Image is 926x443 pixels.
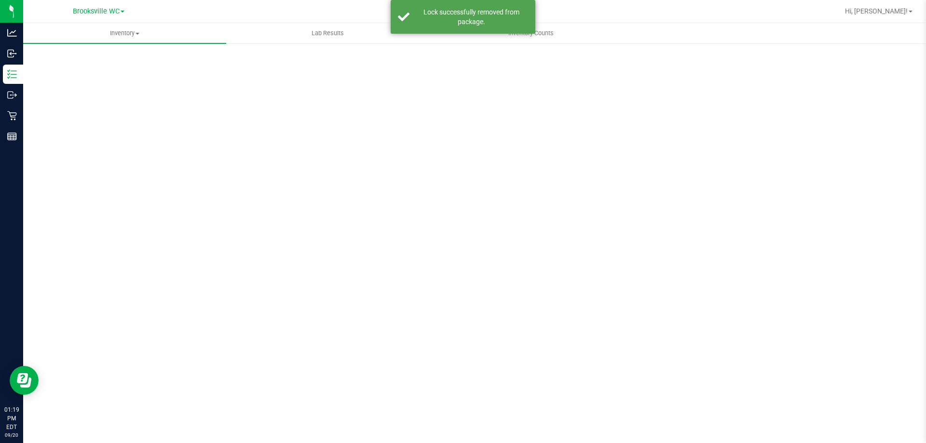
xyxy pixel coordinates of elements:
[7,49,17,58] inline-svg: Inbound
[10,366,39,395] iframe: Resource center
[4,431,19,439] p: 09/20
[23,23,226,43] a: Inventory
[7,28,17,38] inline-svg: Analytics
[23,29,226,38] span: Inventory
[226,23,429,43] a: Lab Results
[73,7,120,15] span: Brooksville WC
[415,7,528,27] div: Lock successfully removed from package.
[4,405,19,431] p: 01:19 PM EDT
[7,69,17,79] inline-svg: Inventory
[7,111,17,121] inline-svg: Retail
[845,7,908,15] span: Hi, [PERSON_NAME]!
[299,29,357,38] span: Lab Results
[7,132,17,141] inline-svg: Reports
[7,90,17,100] inline-svg: Outbound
